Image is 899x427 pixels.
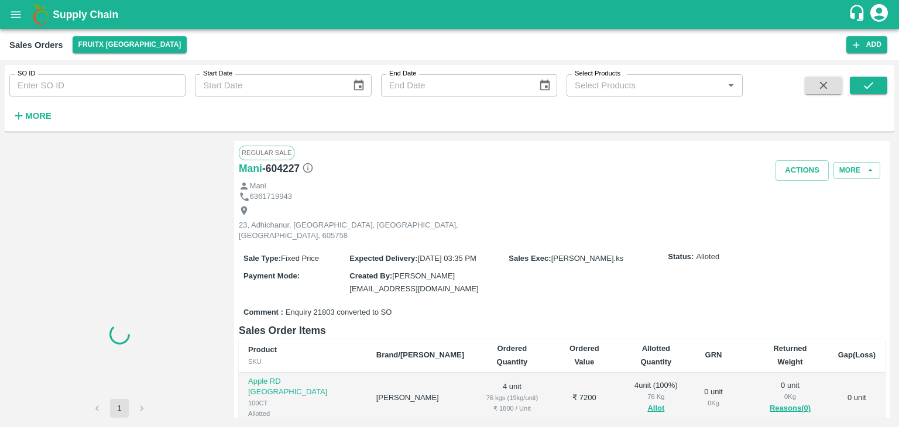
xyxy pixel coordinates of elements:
strong: More [25,111,52,120]
span: [PERSON_NAME][EMAIL_ADDRESS][DOMAIN_NAME] [349,271,478,293]
label: Status: [668,252,694,263]
h6: Sales Order Items [239,322,885,339]
b: Ordered Value [569,344,599,366]
div: customer-support [848,4,869,25]
td: 4 unit [473,373,551,423]
label: Expected Delivery : [349,254,417,263]
button: open drawer [2,1,29,28]
div: account of current user [869,2,890,27]
p: 23, Adhichanur, [GEOGRAPHIC_DATA], [GEOGRAPHIC_DATA], [GEOGRAPHIC_DATA], 605758 [239,220,502,242]
b: GRN [705,350,722,359]
div: 0 Kg [704,398,724,408]
nav: pagination navigation [86,399,153,418]
button: Choose date [348,74,370,97]
button: Open [723,78,739,93]
span: Fixed Price [281,254,319,263]
img: logo [29,3,53,26]
span: [PERSON_NAME].ks [551,254,624,263]
div: 76 kgs (19kg/unit) [483,392,541,403]
label: Created By : [349,271,392,280]
input: Start Date [195,74,343,97]
input: Select Products [570,78,720,93]
div: 0 unit [704,387,724,408]
button: Reasons(0) [761,402,819,415]
button: Select DC [73,36,187,53]
a: Mani [239,160,262,177]
div: 100CT [248,398,358,408]
b: Gap(Loss) [838,350,876,359]
span: Alloted [696,252,719,263]
label: Comment : [243,307,283,318]
div: ₹ 1800 / Unit [483,403,541,414]
b: Product [248,345,277,354]
p: Mani [250,181,266,192]
input: Enter SO ID [9,74,186,97]
button: Add [846,36,887,53]
b: Returned Weight [773,344,807,366]
h6: - 604227 [262,160,314,177]
span: Regular Sale [239,146,294,160]
div: 76 Kg [627,391,685,402]
td: ₹ 7200 [551,373,618,423]
label: Payment Mode : [243,271,300,280]
button: Choose date [534,74,556,97]
b: Allotted Quantity [641,344,672,366]
b: Ordered Quantity [497,344,528,366]
b: Brand/[PERSON_NAME] [376,350,464,359]
b: Supply Chain [53,9,118,20]
div: 4 unit ( 100 %) [627,380,685,415]
div: SKU [248,356,358,367]
input: End Date [381,74,529,97]
td: [PERSON_NAME] [367,373,473,423]
label: Select Products [575,69,620,78]
p: 6361719943 [250,191,292,202]
td: 0 unit [829,373,885,423]
button: More [833,162,880,179]
button: page 1 [110,399,129,418]
span: [DATE] 03:35 PM [418,254,476,263]
div: Allotted [248,408,358,419]
button: Actions [776,160,829,181]
div: 0 Kg [761,391,819,402]
div: Sales Orders [9,37,63,53]
label: End Date [389,69,416,78]
span: Enquiry 21803 converted to SO [286,307,392,318]
label: Sales Exec : [509,254,551,263]
label: Sale Type : [243,254,281,263]
a: Supply Chain [53,6,848,23]
label: SO ID [18,69,35,78]
button: More [9,106,54,126]
label: Start Date [203,69,232,78]
button: Allot [647,402,664,415]
div: 0 unit [761,380,819,415]
p: Apple RD [GEOGRAPHIC_DATA] [248,376,358,398]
